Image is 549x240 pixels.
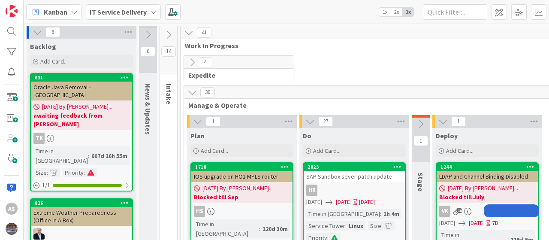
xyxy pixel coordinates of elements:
div: 2023 [304,163,405,171]
span: : [47,168,48,177]
div: HS [191,206,293,217]
div: 607d 16h 55m [89,151,130,161]
span: 10 [457,208,462,213]
div: TK [33,133,45,144]
div: AS [6,203,18,215]
span: Stage [416,173,425,191]
div: 836 [31,199,132,207]
span: Intake [165,84,173,104]
div: Priority [63,168,84,177]
div: 836Extreme Weather Preparedness (Office In A Box) [31,199,132,226]
div: 836 [35,200,132,206]
span: 1 [413,136,428,146]
span: [DATE] [439,219,455,228]
span: [DATE] By [PERSON_NAME]... [202,184,273,193]
span: Add Card... [446,147,474,155]
div: VK [439,206,450,217]
div: IOS upgrade on HO1 MPLS router [191,171,293,182]
div: 1/1 [31,180,132,191]
div: 1244LDAP and Channel Binding Disabled [437,163,538,182]
div: Time in [GEOGRAPHIC_DATA] [306,209,380,219]
span: Plan [190,131,205,140]
div: 1718 [191,163,293,171]
img: HO [33,228,45,240]
span: 6 [45,27,60,37]
b: awaiting feedback from [PERSON_NAME] [33,111,130,128]
div: 2023SAP Sandbox sever patch update [304,163,405,182]
b: Blocked till Sep [194,193,290,201]
span: Add Card... [40,58,68,65]
div: 631Oracle Java Removal - [GEOGRAPHIC_DATA] [31,74,132,100]
div: HR [306,185,317,196]
img: Visit kanbanzone.com [6,5,18,17]
div: Time in [GEOGRAPHIC_DATA] [194,219,259,238]
span: 30 [200,87,215,97]
span: 41 [197,27,211,38]
div: 631 [31,74,132,82]
span: 1 / 1 [42,181,50,190]
div: Extreme Weather Preparedness (Office In A Box) [31,207,132,226]
span: Add Card... [313,147,341,155]
span: Expedite [188,71,282,79]
div: 1h 4m [381,209,401,219]
span: : [345,221,347,231]
span: 4 [198,57,212,67]
span: : [380,209,381,219]
div: 1718 [195,164,293,170]
span: 14 [161,46,176,57]
div: Size [33,168,47,177]
div: Service Tower [306,221,345,231]
div: HO [31,228,132,240]
span: Add Card... [201,147,228,155]
span: [DATE] [469,219,485,228]
span: 1 [451,116,466,127]
span: Deploy [436,131,458,140]
span: 1 [206,116,220,127]
span: : [84,168,85,177]
span: 1x [379,8,391,16]
div: 2023 [308,164,405,170]
span: [DATE] By [PERSON_NAME]... [42,102,112,111]
span: Backlog [30,42,56,51]
span: : [381,221,383,231]
div: Linux [347,221,365,231]
div: 120d 30m [260,224,290,234]
img: avatar [6,223,18,235]
div: Oracle Java Removal - [GEOGRAPHIC_DATA] [31,82,132,100]
div: 7D [492,219,498,228]
div: 631 [35,75,132,81]
span: 2x [391,8,402,16]
span: News & Updates [144,83,152,135]
span: 3x [402,8,414,16]
input: Quick Filter... [423,4,487,20]
div: LDAP and Channel Binding Disabled [437,171,538,182]
div: 1244 [440,164,538,170]
b: IT Service Delivery [90,8,147,16]
div: HS [194,206,205,217]
span: : [88,151,89,161]
span: [DATE] [336,197,352,207]
div: 1244 [437,163,538,171]
div: Time in [GEOGRAPHIC_DATA] [33,146,88,165]
div: Size [368,221,381,231]
span: 27 [318,116,333,127]
span: Do [303,131,311,140]
div: 1718IOS upgrade on HO1 MPLS router [191,163,293,182]
div: HR [304,185,405,196]
div: TK [31,133,132,144]
div: [DATE] [359,197,375,207]
span: : [259,224,260,234]
div: VK [437,206,538,217]
span: [DATE] [306,197,322,207]
b: Blocked till July [439,193,535,201]
a: 631Oracle Java Removal - [GEOGRAPHIC_DATA][DATE] By [PERSON_NAME]...awaiting feedback from [PERSO... [30,73,133,191]
span: [DATE] By [PERSON_NAME]... [448,184,518,193]
span: 0 [141,46,155,57]
div: SAP Sandbox sever patch update [304,171,405,182]
span: Kanban [44,7,67,17]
